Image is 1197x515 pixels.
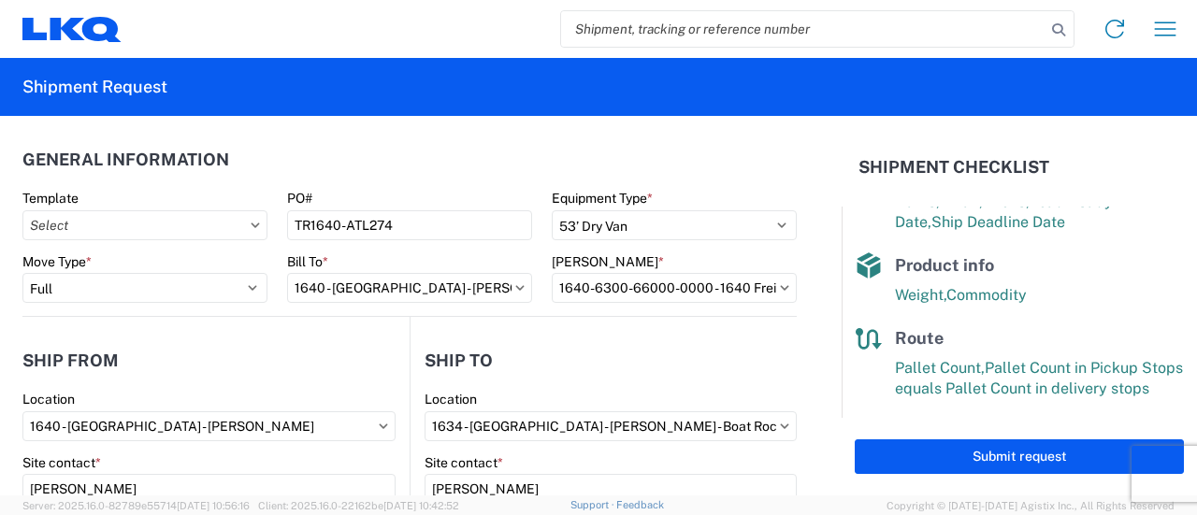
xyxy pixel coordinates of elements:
[22,391,75,408] label: Location
[895,286,946,304] span: Weight,
[22,454,101,471] label: Site contact
[895,359,985,377] span: Pallet Count,
[561,11,1046,47] input: Shipment, tracking or reference number
[855,439,1184,474] button: Submit request
[552,253,664,270] label: [PERSON_NAME]
[552,273,797,303] input: Select
[931,213,1065,231] span: Ship Deadline Date
[570,499,617,510] a: Support
[22,190,79,207] label: Template
[22,76,167,98] h2: Shipment Request
[22,500,250,511] span: Server: 2025.16.0-82789e55714
[946,286,1027,304] span: Commodity
[895,359,1183,397] span: Pallet Count in Pickup Stops equals Pallet Count in delivery stops
[895,328,944,348] span: Route
[887,497,1175,514] span: Copyright © [DATE]-[DATE] Agistix Inc., All Rights Reserved
[425,411,797,441] input: Select
[287,190,312,207] label: PO#
[616,499,664,510] a: Feedback
[22,253,92,270] label: Move Type
[22,150,229,169] h2: General Information
[425,454,503,471] label: Site contact
[895,255,994,275] span: Product info
[22,351,119,370] h2: Ship from
[287,273,532,303] input: Select
[383,500,459,511] span: [DATE] 10:42:52
[425,391,477,408] label: Location
[858,156,1049,179] h2: Shipment Checklist
[258,500,459,511] span: Client: 2025.16.0-22162be
[22,210,267,240] input: Select
[177,500,250,511] span: [DATE] 10:56:16
[552,190,653,207] label: Equipment Type
[287,253,328,270] label: Bill To
[425,351,493,370] h2: Ship to
[22,411,396,441] input: Select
